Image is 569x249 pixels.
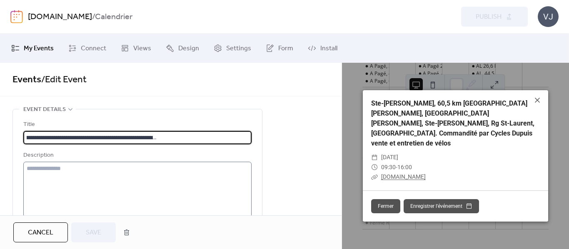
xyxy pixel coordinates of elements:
[178,44,199,54] span: Design
[81,44,106,54] span: Connect
[404,199,479,213] button: Enregistrer l'événement
[23,150,250,160] div: Description
[23,120,250,130] div: Title
[62,37,112,59] a: Connect
[95,9,132,25] b: Calendrier
[133,44,151,54] span: Views
[371,172,378,182] div: ​
[115,37,157,59] a: Views
[396,164,397,170] span: -
[302,37,344,59] a: Install
[23,105,66,115] span: Event details
[538,6,559,27] div: VJ
[226,44,251,54] span: Settings
[28,228,53,238] span: Cancel
[160,37,205,59] a: Design
[371,153,378,163] div: ​
[260,37,299,59] a: Form
[381,164,396,170] span: 09:30
[207,37,257,59] a: Settings
[24,44,54,54] span: My Events
[41,71,87,89] span: / Edit Event
[371,99,534,147] a: Ste-[PERSON_NAME], 60,5 km [GEOGRAPHIC_DATA][PERSON_NAME], [GEOGRAPHIC_DATA][PERSON_NAME], Ste-[P...
[5,37,60,59] a: My Events
[13,222,68,242] button: Cancel
[278,44,293,54] span: Form
[397,164,412,170] span: 16:00
[320,44,337,54] span: Install
[12,71,41,89] a: Events
[92,9,95,25] b: /
[371,199,400,213] button: Fermer
[10,10,23,23] img: logo
[381,173,426,180] a: [DOMAIN_NAME]
[381,153,398,163] span: [DATE]
[371,163,378,173] div: ​
[28,9,92,25] a: [DOMAIN_NAME]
